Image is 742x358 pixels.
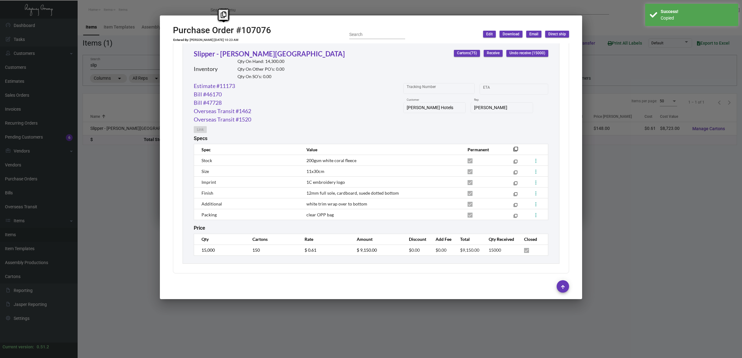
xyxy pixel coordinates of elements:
td: [PERSON_NAME] [DATE] 10:23 AM [189,38,239,42]
span: 15000 [489,247,501,253]
h2: Inventory [194,66,218,73]
button: Undo receive (15000) [506,50,548,57]
td: Entered By: [173,38,189,42]
span: Download [503,32,519,37]
th: Qty [194,234,246,245]
a: Estimate #11173 [194,82,235,90]
mat-icon: filter_none [514,183,518,187]
th: Total [454,234,482,245]
span: 12mm full sole, cardboard, suede dotted bottom [306,190,399,196]
mat-icon: filter_none [514,204,518,208]
button: Direct ship [545,31,569,38]
button: Cartons(75) [454,50,480,57]
mat-icon: filter_none [514,193,518,197]
th: Rate [298,234,351,245]
span: Size [201,169,209,174]
h2: Specs [194,135,207,141]
mat-icon: filter_none [514,161,518,165]
th: Cartons [246,234,298,245]
span: Finish [201,190,213,196]
th: Value [300,144,461,155]
input: Start date [483,86,502,91]
div: Сopied [661,15,734,21]
h2: Qty On Hand: 14,300.00 [238,59,284,64]
i: Copy [221,11,226,18]
h2: Qty On SO’s: 0.00 [238,74,284,79]
button: Edit [483,31,496,38]
span: $0.00 [436,247,446,253]
span: $9,150.00 [460,247,479,253]
h2: Purchase Order #107076 [173,25,271,36]
mat-icon: filter_none [514,215,518,219]
h2: Price [194,225,205,231]
span: Imprint [201,179,216,185]
button: Email [526,31,541,38]
button: Download [500,31,523,38]
div: Success! [661,8,734,15]
button: Receive [484,50,503,57]
span: 200gsm white coral fleece [306,158,356,163]
h2: Qty On Other PO’s: 0.00 [238,67,284,72]
a: Slipper - [PERSON_NAME][GEOGRAPHIC_DATA] [194,50,345,58]
mat-icon: filter_none [513,148,518,153]
th: Amount [351,234,403,245]
span: Packing [201,212,217,217]
span: Undo receive (15000) [509,51,545,56]
span: Edit [486,32,493,37]
th: Qty Received [482,234,518,245]
input: End date [508,86,537,91]
span: 11x30cm [306,169,324,174]
a: Overseas Transit #1520 [194,115,251,124]
a: Bill #47728 [194,99,222,107]
th: Permanent [461,144,504,155]
span: Additional [201,201,222,206]
span: Email [529,32,538,37]
mat-icon: filter_none [514,172,518,176]
span: white trim wrap over to bottom [306,201,367,206]
span: Receive [487,51,500,56]
span: (75) [470,51,477,55]
span: 1C embroidery logo [306,179,345,185]
th: Add Fee [429,234,454,245]
span: $0.00 [409,247,420,253]
a: Bill #46170 [194,90,222,99]
div: Current version: [2,344,34,350]
th: Spec [194,144,300,155]
span: Direct ship [548,32,566,37]
a: Overseas Transit #1462 [194,107,251,115]
span: Link [197,127,204,132]
span: Cartons [457,51,477,56]
button: Link [194,126,207,133]
span: Stock [201,158,212,163]
th: Discount [403,234,429,245]
div: 0.51.2 [37,344,49,350]
span: clear OPP bag [306,212,334,217]
th: Closed [518,234,548,245]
